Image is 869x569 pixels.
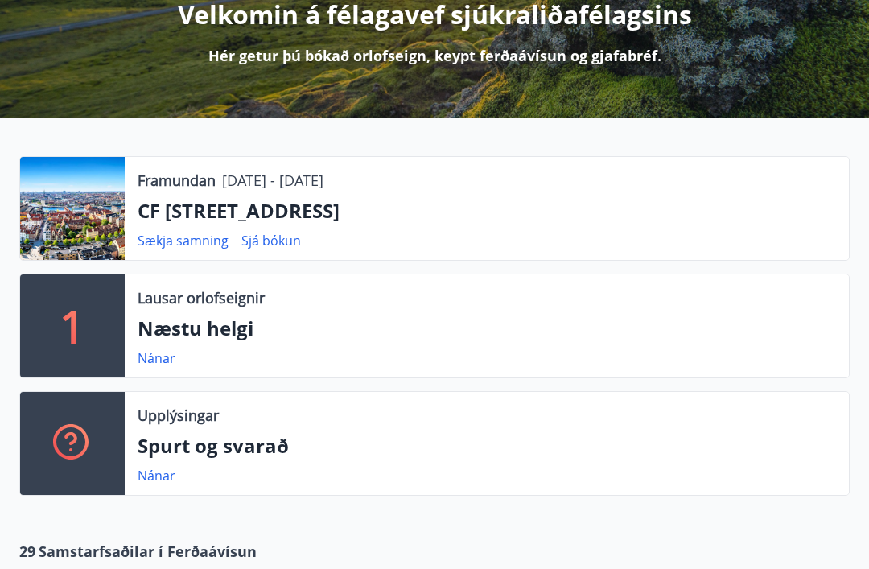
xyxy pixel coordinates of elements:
[138,287,265,308] p: Lausar orlofseignir
[60,295,85,357] p: 1
[138,232,229,249] a: Sækja samning
[19,541,35,562] span: 29
[208,45,661,66] p: Hér getur þú bókað orlofseign, keypt ferðaávísun og gjafabréf.
[138,467,175,484] a: Nánar
[222,170,323,191] p: [DATE] - [DATE]
[138,432,836,460] p: Spurt og svarað
[39,541,257,562] span: Samstarfsaðilar í Ferðaávísun
[138,405,219,426] p: Upplýsingar
[138,170,216,191] p: Framundan
[138,315,836,342] p: Næstu helgi
[138,349,175,367] a: Nánar
[138,197,836,225] p: CF [STREET_ADDRESS]
[241,232,301,249] a: Sjá bókun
